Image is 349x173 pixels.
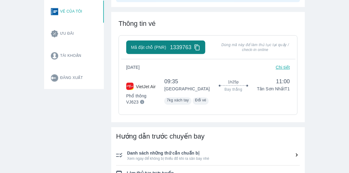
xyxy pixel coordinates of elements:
button: Vé của tôi [46,1,104,23]
img: ticket [51,8,58,15]
span: Dùng mã này để làm thủ tục tại quầy / check-in online [221,42,290,52]
span: Mã đặt chỗ (PNR) [131,44,166,50]
span: 7kg xách tay [167,98,189,102]
p: Chi tiết [276,64,290,70]
img: logout [51,74,58,82]
span: Thông tin vé [119,20,156,27]
button: Tài khoản [46,45,104,67]
button: Ưu đãi [46,23,104,45]
span: 1h25p [228,80,239,85]
span: Hướng dẫn trước chuyến bay [116,132,205,140]
img: ic_checklist [116,153,122,158]
span: Danh sách những thứ cần chuẩn bị [127,150,300,156]
span: [DATE] [126,64,145,70]
span: Bay thẳng [225,87,242,92]
button: Đăng xuất [46,67,104,89]
img: promotion [51,30,58,37]
p: Tân Sơn Nhất T1 [257,86,290,92]
span: Xem ngay để không bị thiếu đồ khi ra sân bay nhé [127,156,300,161]
p: [GEOGRAPHIC_DATA] [164,86,210,92]
span: 11:00 [257,78,290,85]
span: 1339763 [170,44,192,51]
span: Đổi vé [195,98,207,102]
p: Phổ thông [126,93,156,99]
p: VietJet Air [136,84,156,90]
p: VJ623 [126,99,138,105]
img: account [51,52,58,60]
span: 09:35 [164,78,210,85]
